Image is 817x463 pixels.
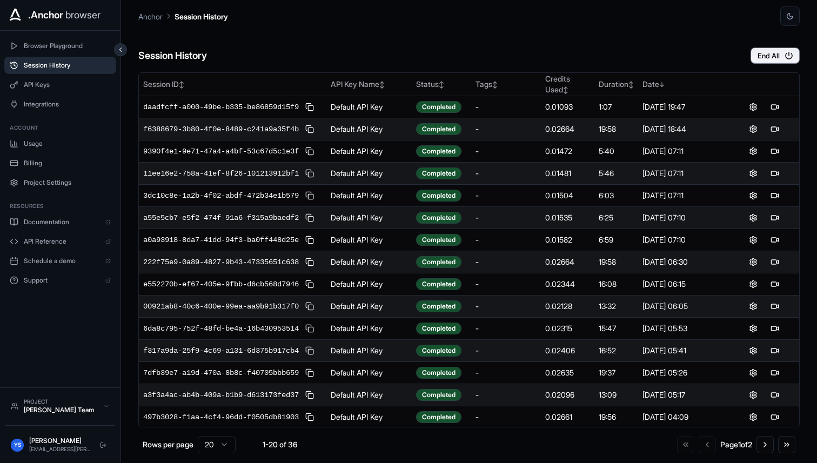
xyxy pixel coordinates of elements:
[751,48,800,64] button: End All
[24,100,111,109] span: Integrations
[599,79,634,90] div: Duration
[476,390,537,400] div: -
[253,439,307,450] div: 1-20 of 36
[416,101,461,113] div: Completed
[326,406,412,428] td: Default API Key
[143,301,299,312] span: 00921ab8-40c6-400e-99ea-aa9b91b317f0
[24,61,111,70] span: Session History
[416,278,461,290] div: Completed
[545,345,591,356] div: 0.02406
[545,146,591,157] div: 0.01472
[4,272,116,289] a: Support
[24,276,100,285] span: Support
[24,257,100,265] span: Schedule a demo
[5,393,115,419] button: Project[PERSON_NAME] Team
[642,168,725,179] div: [DATE] 07:11
[476,234,537,245] div: -
[599,146,634,157] div: 5:40
[28,8,63,23] span: .Anchor
[138,11,163,22] p: Anchor
[24,237,100,246] span: API Reference
[379,80,385,89] span: ↕
[4,252,116,270] a: Schedule a demo
[65,8,101,23] span: browser
[599,168,634,179] div: 5:46
[720,439,752,450] div: Page 1 of 2
[476,345,537,356] div: -
[545,168,591,179] div: 0.01481
[97,439,110,452] button: Logout
[599,212,634,223] div: 6:25
[24,42,111,50] span: Browser Playground
[4,96,116,113] button: Integrations
[143,390,299,400] span: a3f3a4ac-ab4b-409a-b1b9-d613173fed37
[4,37,116,55] button: Browser Playground
[642,190,725,201] div: [DATE] 07:11
[143,168,299,179] span: 11ee16e2-758a-41ef-8f26-101213912bf1
[326,251,412,273] td: Default API Key
[175,11,228,22] p: Session History
[143,412,299,422] span: 497b3028-f1aa-4cf4-96dd-f0505db81903
[439,80,444,89] span: ↕
[326,318,412,340] td: Default API Key
[545,323,591,334] div: 0.02315
[476,102,537,112] div: -
[326,140,412,163] td: Default API Key
[326,163,412,185] td: Default API Key
[599,190,634,201] div: 6:03
[143,323,299,334] span: 6da8c795-752f-48fd-be4a-16b430953514
[642,124,725,135] div: [DATE] 18:44
[642,390,725,400] div: [DATE] 05:17
[476,146,537,157] div: -
[545,412,591,422] div: 0.02661
[628,80,634,89] span: ↕
[326,185,412,207] td: Default API Key
[476,367,537,378] div: -
[642,301,725,312] div: [DATE] 06:05
[642,279,725,290] div: [DATE] 06:15
[331,79,407,90] div: API Key Name
[642,102,725,112] div: [DATE] 19:47
[326,96,412,118] td: Default API Key
[143,124,299,135] span: f6388679-3b80-4f0e-8489-c241a9a35f4b
[416,411,461,423] div: Completed
[29,445,91,453] div: [EMAIL_ADDRESS][PERSON_NAME][DOMAIN_NAME]
[143,212,299,223] span: a55e5cb7-e5f2-474f-91a6-f315a9baedf2
[563,86,568,94] span: ↕
[642,79,725,90] div: Date
[4,213,116,231] a: Documentation
[416,367,461,379] div: Completed
[492,80,498,89] span: ↕
[10,202,111,210] h3: Resources
[476,412,537,422] div: -
[29,437,91,445] div: [PERSON_NAME]
[545,124,591,135] div: 0.02664
[545,367,591,378] div: 0.02635
[24,398,98,406] div: Project
[599,301,634,312] div: 13:32
[476,168,537,179] div: -
[476,323,537,334] div: -
[416,123,461,135] div: Completed
[138,10,228,22] nav: breadcrumb
[642,323,725,334] div: [DATE] 05:53
[143,79,322,90] div: Session ID
[642,146,725,157] div: [DATE] 07:11
[24,159,111,167] span: Billing
[416,234,461,246] div: Completed
[143,345,299,356] span: f317a9da-25f9-4c69-a131-6d375b917cb4
[4,76,116,93] button: API Keys
[416,300,461,312] div: Completed
[642,234,725,245] div: [DATE] 07:10
[599,102,634,112] div: 1:07
[326,296,412,318] td: Default API Key
[599,412,634,422] div: 19:56
[416,167,461,179] div: Completed
[143,367,299,378] span: 7dfb39e7-a19d-470a-8b8c-f40705bbb659
[416,323,461,334] div: Completed
[4,174,116,191] button: Project Settings
[416,145,461,157] div: Completed
[416,212,461,224] div: Completed
[326,118,412,140] td: Default API Key
[545,279,591,290] div: 0.02344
